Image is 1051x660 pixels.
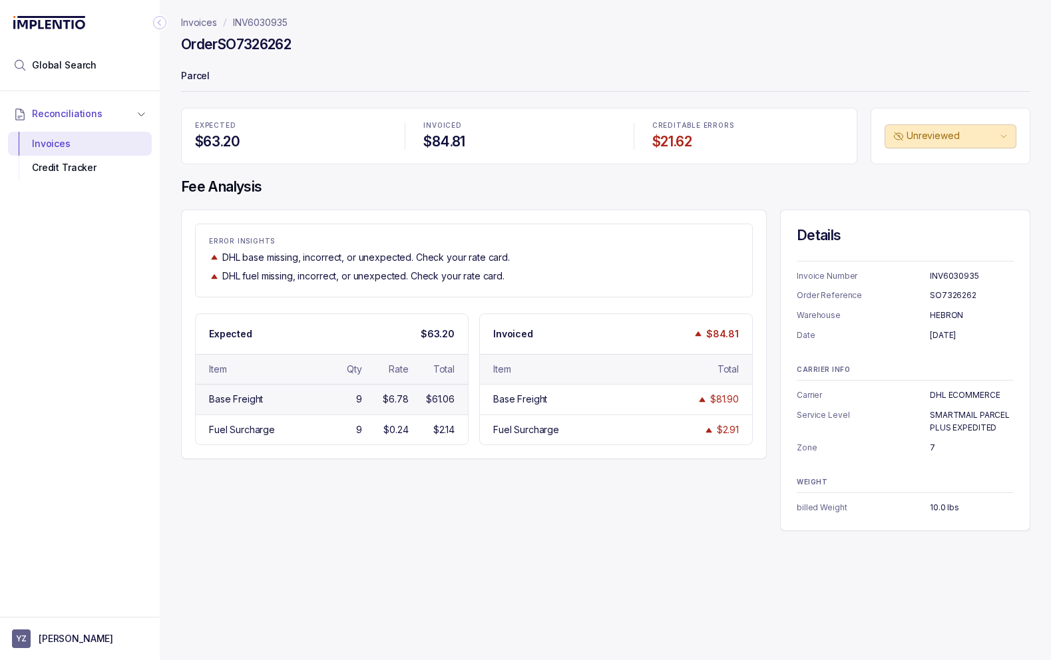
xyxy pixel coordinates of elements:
img: trend image [209,252,220,262]
p: WEIGHT [797,478,1014,486]
button: Unreviewed [885,124,1016,148]
div: Fuel Surcharge [209,423,275,436]
div: $2.91 [717,423,739,436]
p: Invoiced [493,327,533,341]
h4: $63.20 [195,132,386,151]
p: Unreviewed [907,129,997,142]
ul: Information Summary [797,501,1014,514]
div: Invoices [19,132,141,156]
div: Total [433,363,455,376]
p: ERROR INSIGHTS [209,238,739,246]
p: [DATE] [930,329,1014,342]
p: EXPECTED [195,122,386,130]
div: $81.90 [710,393,739,406]
div: Item [493,363,511,376]
img: trend image [693,329,704,339]
span: User initials [12,629,31,648]
h4: Fee Analysis [181,178,1030,196]
div: Rate [389,363,408,376]
div: Fuel Surcharge [493,423,559,436]
img: trend image [704,425,714,435]
p: SO7326262 [930,289,1014,302]
h4: Details [797,226,1014,245]
div: Total [718,363,739,376]
button: User initials[PERSON_NAME] [12,629,148,648]
div: Base Freight [209,393,263,406]
a: Invoices [181,16,217,29]
div: $61.06 [426,393,455,406]
a: INV6030935 [233,16,288,29]
nav: breadcrumb [181,16,288,29]
button: Reconciliations [8,99,152,128]
p: Zone [797,441,930,454]
ul: Information Summary [797,389,1014,454]
ul: Information Summary [797,269,1014,342]
p: INV6030935 [930,269,1014,283]
div: Collapse Icon [152,15,168,31]
div: $0.24 [383,423,408,436]
div: Item [209,363,226,376]
p: DHL base missing, incorrect, or unexpected. Check your rate card. [222,251,510,264]
p: Parcel [181,64,1030,90]
p: [PERSON_NAME] [39,632,113,645]
p: INVOICED [423,122,614,130]
img: trend image [697,395,708,405]
p: $63.20 [421,327,455,341]
p: Expected [209,327,252,341]
p: billed Weight [797,501,930,514]
p: CREDITABLE ERRORS [652,122,843,130]
div: Credit Tracker [19,156,141,180]
p: $84.81 [706,327,739,341]
img: trend image [209,271,220,281]
p: SMARTMAIL PARCEL PLUS EXPEDITED [930,409,1014,434]
div: Qty [347,363,362,376]
div: Base Freight [493,393,547,406]
p: Date [797,329,930,342]
p: CARRIER INFO [797,366,1014,374]
div: 9 [356,423,362,436]
span: Reconciliations [32,107,103,120]
p: Warehouse [797,309,930,322]
p: DHL fuel missing, incorrect, or unexpected. Check your rate card. [222,269,505,283]
p: Invoice Number [797,269,930,283]
h4: Order SO7326262 [181,35,291,54]
div: Reconciliations [8,129,152,183]
div: $2.14 [433,423,455,436]
p: 10.0 lbs [930,501,1014,514]
div: 9 [356,393,362,406]
span: Global Search [32,59,97,72]
p: 7 [930,441,1014,454]
p: Carrier [797,389,930,402]
p: DHL ECOMMERCE [930,389,1014,402]
p: Service Level [797,409,930,434]
h4: $84.81 [423,132,614,151]
p: Order Reference [797,289,930,302]
p: HEBRON [930,309,1014,322]
div: $6.78 [383,393,408,406]
h4: $21.62 [652,132,843,151]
